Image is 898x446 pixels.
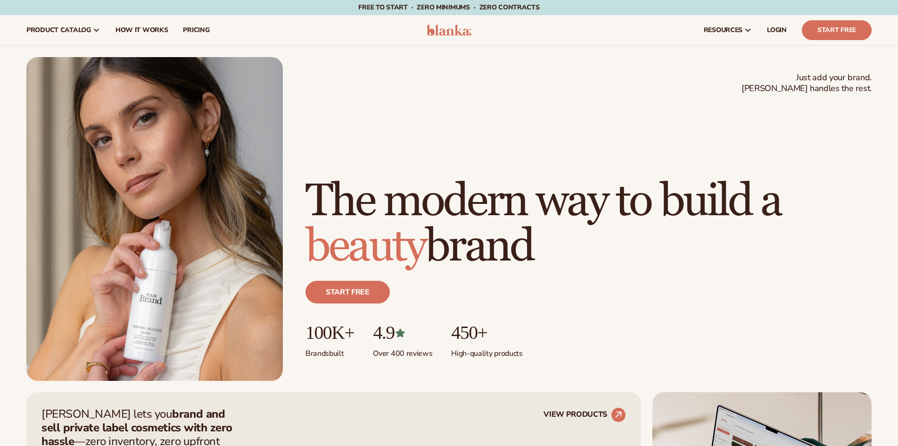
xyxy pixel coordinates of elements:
span: Just add your brand. [PERSON_NAME] handles the rest. [741,72,872,94]
span: pricing [183,26,209,34]
p: Over 400 reviews [373,343,432,359]
p: 4.9 [373,322,432,343]
span: beauty [305,219,425,274]
a: LOGIN [759,15,794,45]
span: product catalog [26,26,91,34]
span: How It Works [115,26,168,34]
a: pricing [175,15,217,45]
p: 100K+ [305,322,354,343]
p: Brands built [305,343,354,359]
img: logo [427,25,471,36]
a: How It Works [108,15,176,45]
a: Start free [305,281,390,303]
a: resources [696,15,759,45]
a: VIEW PRODUCTS [544,407,626,422]
a: Start Free [802,20,872,40]
h1: The modern way to build a brand [305,179,872,269]
p: 450+ [451,322,522,343]
a: product catalog [19,15,108,45]
span: resources [704,26,742,34]
p: High-quality products [451,343,522,359]
span: Free to start · ZERO minimums · ZERO contracts [358,3,539,12]
img: Female holding tanning mousse. [26,57,283,381]
span: LOGIN [767,26,787,34]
